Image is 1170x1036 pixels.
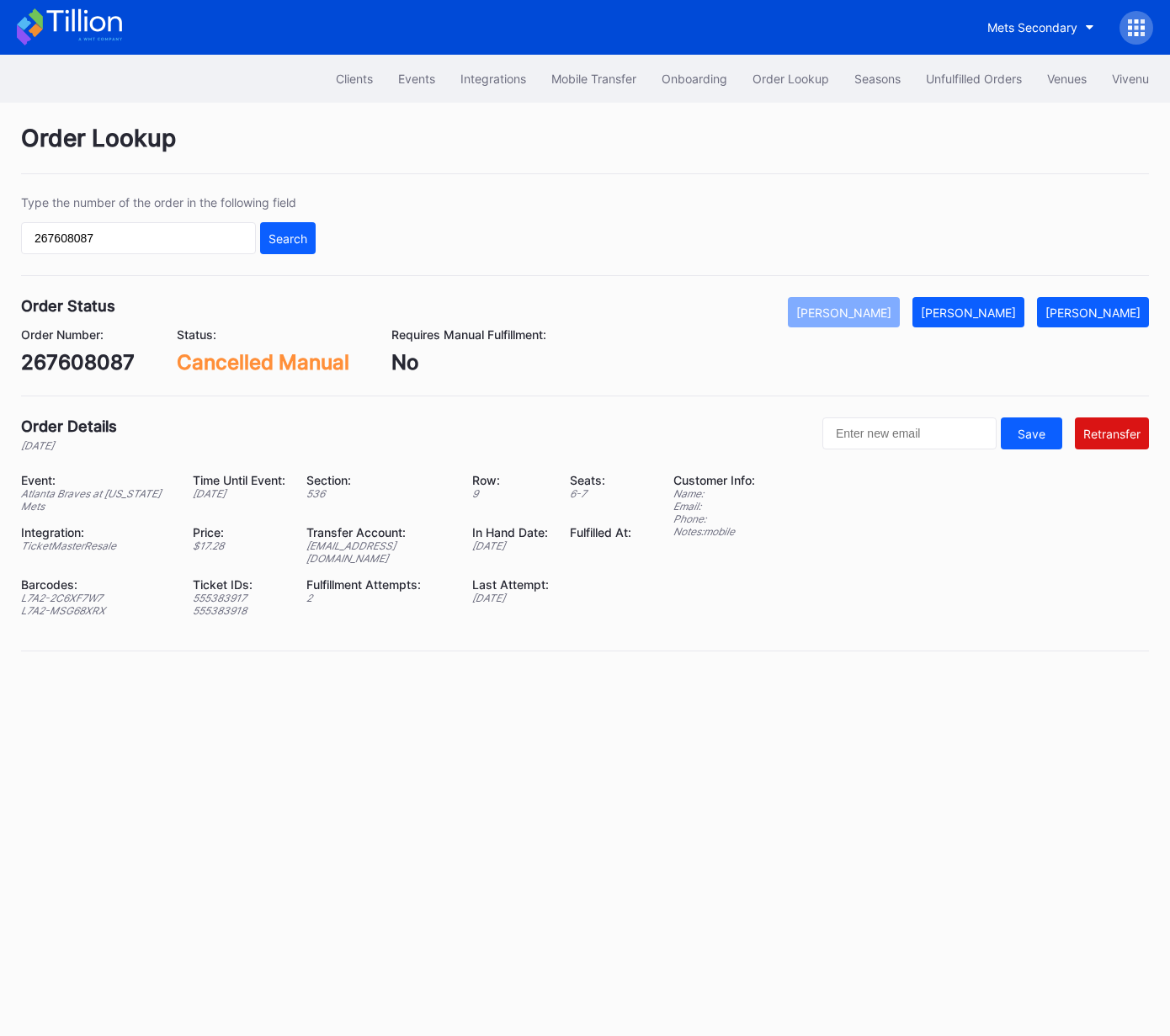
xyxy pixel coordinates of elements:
[386,63,448,94] button: Events
[551,72,636,86] div: Mobile Transfer
[306,525,451,539] div: Transfer Account:
[193,539,285,552] div: $ 17.28
[21,592,172,604] div: L7A2-2C6XF7W7
[472,487,549,500] div: 9
[570,473,631,487] div: Seats:
[1045,305,1141,320] div: [PERSON_NAME]
[306,577,451,592] div: Fulfillment Attempts:
[448,63,539,94] button: Integrations
[21,439,117,452] div: [DATE]
[21,222,256,254] input: GT59662
[21,124,1149,174] div: Order Lookup
[306,473,451,487] div: Section:
[673,473,755,487] div: Customer Info:
[854,72,901,86] div: Seasons
[21,525,172,539] div: Integration:
[926,72,1022,86] div: Unfulfilled Orders
[193,604,285,617] div: 555383918
[21,604,172,617] div: L7A2-MSG68XRX
[649,63,740,94] button: Onboarding
[842,63,913,94] button: Seasons
[740,63,842,94] button: Order Lookup
[673,513,755,525] div: Phone:
[913,63,1034,94] button: Unfulfilled Orders
[21,473,172,487] div: Event:
[21,350,135,375] div: 267608087
[570,487,631,500] div: 6 - 7
[673,500,755,513] div: Email:
[21,417,117,435] div: Order Details
[1047,72,1087,86] div: Venues
[987,20,1077,35] div: Mets Secondary
[323,63,386,94] button: Clients
[1001,417,1062,449] button: Save
[336,72,373,86] div: Clients
[1075,417,1149,449] button: Retransfer
[753,72,829,86] div: Order Lookup
[391,350,546,375] div: No
[1034,63,1099,94] button: Venues
[472,592,549,604] div: [DATE]
[193,577,285,592] div: Ticket IDs:
[269,231,307,246] div: Search
[921,305,1016,320] div: [PERSON_NAME]
[822,417,997,449] input: Enter new email
[21,327,135,342] div: Order Number:
[673,487,755,500] div: Name:
[193,592,285,604] div: 555383917
[193,487,285,500] div: [DATE]
[796,305,891,320] div: [PERSON_NAME]
[472,473,549,487] div: Row:
[1037,297,1149,327] button: [PERSON_NAME]
[306,487,451,500] div: 536
[539,63,649,94] button: Mobile Transfer
[177,350,349,375] div: Cancelled Manual
[306,539,451,565] div: [EMAIL_ADDRESS][DOMAIN_NAME]
[1112,72,1149,86] div: Vivenu
[21,487,172,513] div: Atlanta Braves at [US_STATE] Mets
[1099,63,1162,94] button: Vivenu
[673,525,755,538] div: Notes: mobile
[21,577,172,592] div: Barcodes:
[391,327,546,342] div: Requires Manual Fulfillment:
[570,525,631,539] div: Fulfilled At:
[193,473,285,487] div: Time Until Event:
[306,592,451,604] div: 2
[21,297,115,315] div: Order Status
[975,12,1107,43] button: Mets Secondary
[460,72,526,86] div: Integrations
[21,195,316,210] div: Type the number of the order in the following field
[21,539,172,552] div: TicketMasterResale
[260,222,316,254] button: Search
[472,577,549,592] div: Last Attempt:
[788,297,900,327] button: [PERSON_NAME]
[662,72,727,86] div: Onboarding
[193,525,285,539] div: Price:
[912,297,1024,327] button: [PERSON_NAME]
[472,539,549,552] div: [DATE]
[472,525,549,539] div: In Hand Date:
[1018,427,1045,441] div: Save
[177,327,349,342] div: Status:
[1083,427,1141,441] div: Retransfer
[398,72,435,86] div: Events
